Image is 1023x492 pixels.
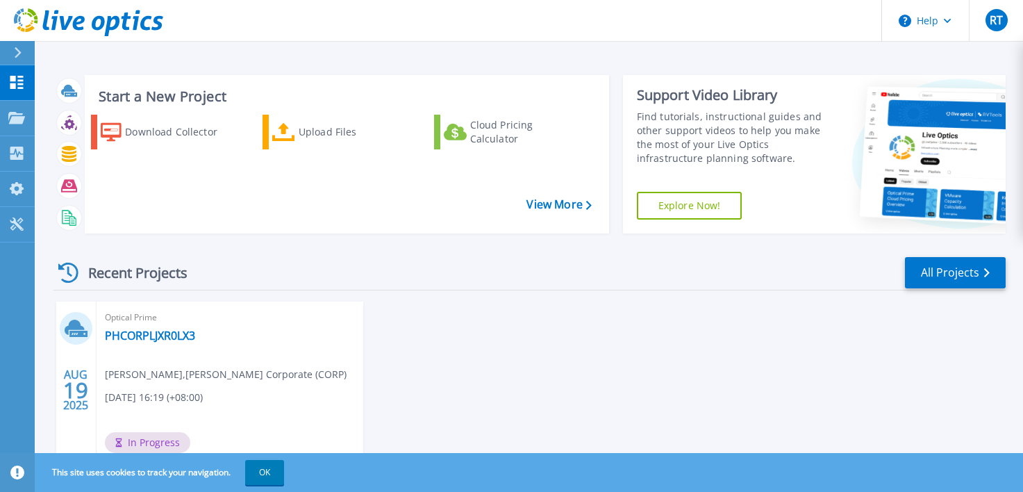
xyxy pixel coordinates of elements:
[99,89,591,104] h3: Start a New Project
[105,390,203,405] span: [DATE] 16:19 (+08:00)
[63,365,89,416] div: AUG 2025
[905,257,1006,288] a: All Projects
[105,310,355,325] span: Optical Prime
[990,15,1003,26] span: RT
[526,198,591,211] a: View More
[91,115,233,149] a: Download Collector
[299,118,401,146] div: Upload Files
[38,460,284,485] span: This site uses cookies to track your navigation.
[637,110,829,165] div: Find tutorials, instructional guides and other support videos to help you make the most of your L...
[637,192,742,220] a: Explore Now!
[470,118,573,146] div: Cloud Pricing Calculator
[637,86,829,104] div: Support Video Library
[434,115,576,149] a: Cloud Pricing Calculator
[105,367,347,382] span: [PERSON_NAME] , [PERSON_NAME] Corporate (CORP)
[125,118,230,146] div: Download Collector
[53,256,206,290] div: Recent Projects
[105,329,195,343] a: PHCORPLJXR0LX3
[263,115,405,149] a: Upload Files
[63,384,88,396] span: 19
[105,432,190,453] span: In Progress
[245,460,284,485] button: OK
